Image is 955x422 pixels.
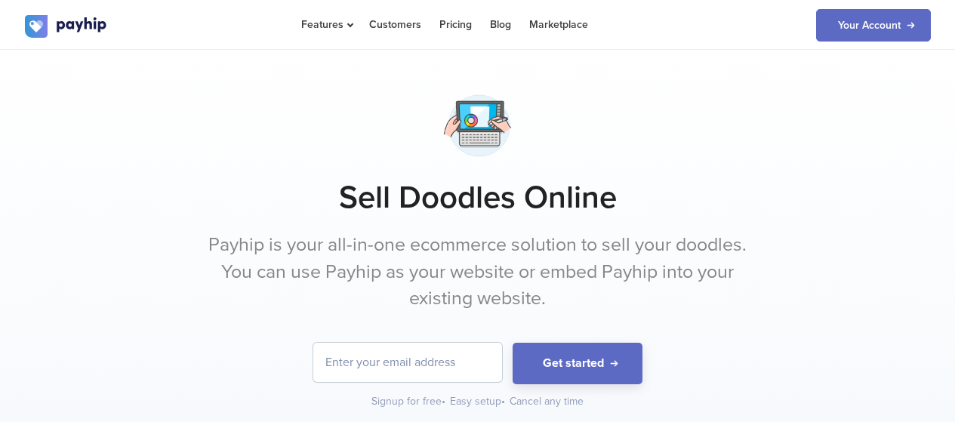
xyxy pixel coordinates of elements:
span: Features [301,18,351,31]
span: • [442,395,445,408]
div: Easy setup [450,394,507,409]
button: Get started [513,343,642,384]
p: Payhip is your all-in-one ecommerce solution to sell your doodles. You can use Payhip as your web... [195,232,761,313]
div: Signup for free [371,394,447,409]
a: Your Account [816,9,931,42]
img: logo.svg [25,15,108,38]
input: Enter your email address [313,343,502,382]
img: surface-studio-1-v6aqmcgu4ov1lsh14mjxb.png [439,88,516,164]
span: • [501,395,505,408]
h1: Sell Doodles Online [25,179,931,217]
div: Cancel any time [510,394,584,409]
